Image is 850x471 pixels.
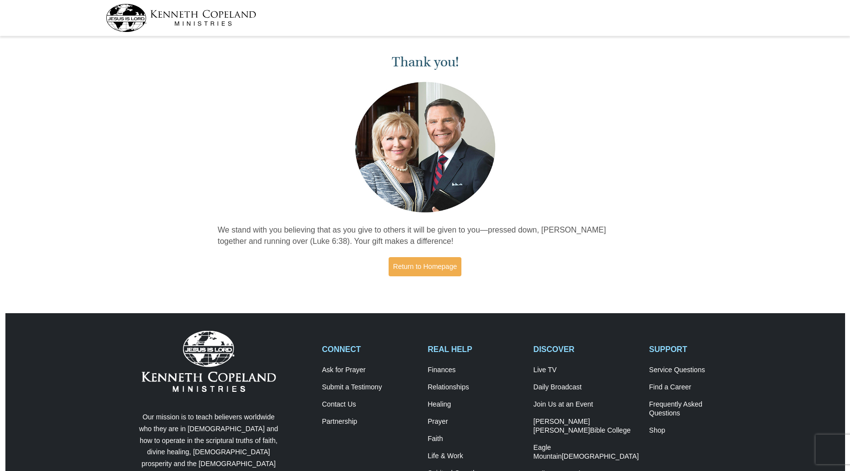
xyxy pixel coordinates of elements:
a: Service Questions [649,366,745,375]
a: Life & Work [427,452,523,461]
a: Relationships [427,383,523,392]
a: Daily Broadcast [533,383,638,392]
a: Shop [649,426,745,435]
img: Kenneth Copeland Ministries [142,331,276,392]
h1: Thank you! [218,54,633,70]
h2: CONNECT [322,345,418,354]
p: We stand with you believing that as you give to others it will be given to you—pressed down, [PER... [218,225,633,247]
a: Contact Us [322,400,418,409]
a: Frequently AskedQuestions [649,400,745,418]
a: Faith [427,435,523,443]
a: Finances [427,366,523,375]
a: Submit a Testimony [322,383,418,392]
a: Healing [427,400,523,409]
a: Ask for Prayer [322,366,418,375]
img: Kenneth and Gloria [353,80,498,215]
a: Eagle Mountain[DEMOGRAPHIC_DATA] [533,443,638,461]
a: Return to Homepage [389,257,461,276]
h2: SUPPORT [649,345,745,354]
h2: DISCOVER [533,345,638,354]
h2: REAL HELP [427,345,523,354]
a: Live TV [533,366,638,375]
span: Bible College [590,426,631,434]
a: Join Us at an Event [533,400,638,409]
a: Find a Career [649,383,745,392]
span: [DEMOGRAPHIC_DATA] [562,452,639,460]
a: Prayer [427,417,523,426]
img: kcm-header-logo.svg [106,4,256,32]
a: [PERSON_NAME] [PERSON_NAME]Bible College [533,417,638,435]
a: Partnership [322,417,418,426]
